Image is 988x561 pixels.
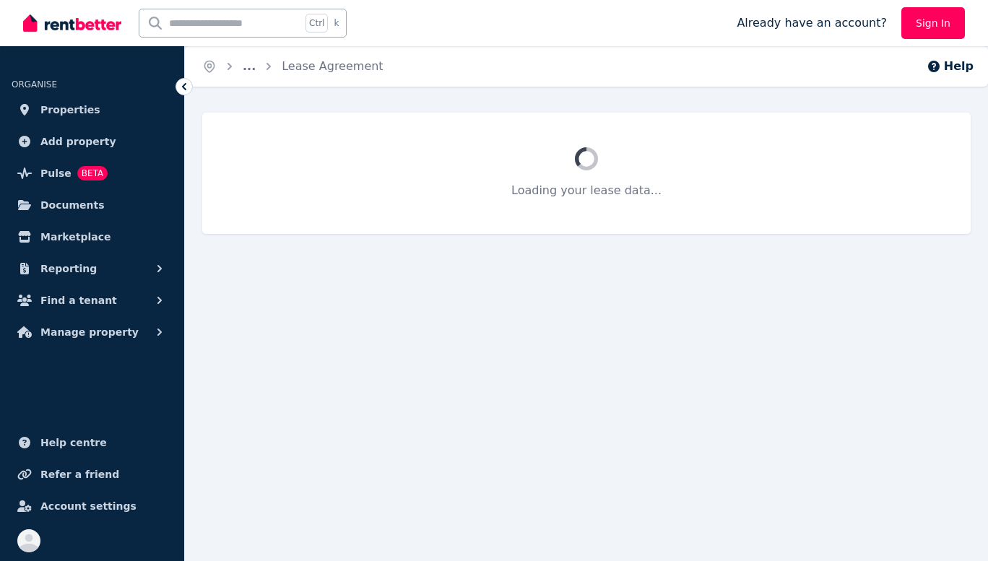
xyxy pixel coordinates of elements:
span: k [334,17,339,29]
a: ... [243,59,256,73]
span: Properties [40,101,100,118]
span: ORGANISE [12,79,57,90]
span: Help centre [40,434,107,451]
span: Add property [40,133,116,150]
p: Loading your lease data... [237,182,936,199]
span: Refer a friend [40,466,119,483]
a: PulseBETA [12,159,173,188]
span: Marketplace [40,228,110,245]
span: Documents [40,196,105,214]
button: Find a tenant [12,286,173,315]
span: Find a tenant [40,292,117,309]
span: BETA [77,166,108,181]
button: Manage property [12,318,173,347]
button: Help [927,58,974,75]
a: Add property [12,127,173,156]
span: Pulse [40,165,71,182]
a: Sign In [901,7,965,39]
span: Ctrl [305,14,328,32]
span: Already have an account? [737,14,887,32]
nav: Breadcrumb [185,46,401,87]
span: Manage property [40,323,139,341]
a: Marketplace [12,222,173,251]
button: Reporting [12,254,173,283]
a: Lease Agreement [282,59,383,73]
a: Refer a friend [12,460,173,489]
span: Account settings [40,497,136,515]
span: Reporting [40,260,97,277]
img: RentBetter [23,12,121,34]
a: Documents [12,191,173,219]
a: Account settings [12,492,173,521]
a: Help centre [12,428,173,457]
a: Properties [12,95,173,124]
